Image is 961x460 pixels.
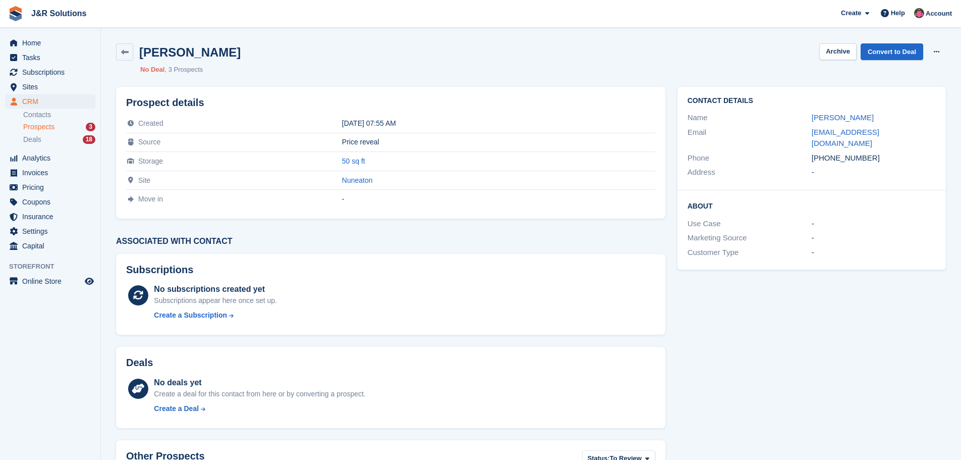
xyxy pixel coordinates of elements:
[23,135,41,144] span: Deals
[154,310,277,321] a: Create a Subscription
[5,166,95,180] a: menu
[138,119,163,127] span: Created
[5,239,95,253] a: menu
[86,123,95,131] div: 3
[688,97,936,105] h2: Contact Details
[688,232,812,244] div: Marketing Source
[812,247,936,259] div: -
[22,274,83,288] span: Online Store
[83,275,95,287] a: Preview store
[126,264,655,276] h2: Subscriptions
[83,135,95,144] div: 18
[5,94,95,109] a: menu
[688,247,812,259] div: Customer Type
[841,8,861,18] span: Create
[688,167,812,178] div: Address
[812,167,936,178] div: -
[688,152,812,164] div: Phone
[22,166,83,180] span: Invoices
[914,8,924,18] img: Julie Morgan
[5,224,95,238] a: menu
[138,195,163,203] span: Move in
[22,94,83,109] span: CRM
[812,218,936,230] div: -
[342,157,365,165] a: 50 sq ft
[812,113,874,122] a: [PERSON_NAME]
[154,403,199,414] div: Create a Deal
[861,43,923,60] a: Convert to Deal
[22,180,83,194] span: Pricing
[126,97,655,109] h2: Prospect details
[22,239,83,253] span: Capital
[688,218,812,230] div: Use Case
[154,403,365,414] a: Create a Deal
[926,9,952,19] span: Account
[22,224,83,238] span: Settings
[5,195,95,209] a: menu
[891,8,905,18] span: Help
[688,112,812,124] div: Name
[5,65,95,79] a: menu
[140,65,164,75] li: No Deal
[688,200,936,211] h2: About
[9,262,100,272] span: Storefront
[22,195,83,209] span: Coupons
[342,138,655,146] div: Price reveal
[154,377,365,389] div: No deals yet
[138,138,160,146] span: Source
[154,389,365,399] div: Create a deal for this contact from here or by converting a prospect.
[154,283,277,295] div: No subscriptions created yet
[22,210,83,224] span: Insurance
[342,119,655,127] div: [DATE] 07:55 AM
[23,134,95,145] a: Deals 18
[5,274,95,288] a: menu
[22,36,83,50] span: Home
[342,176,373,184] a: Nuneaton
[116,237,665,246] h3: Associated with contact
[5,80,95,94] a: menu
[22,80,83,94] span: Sites
[5,180,95,194] a: menu
[138,157,163,165] span: Storage
[812,152,936,164] div: [PHONE_NUMBER]
[23,110,95,120] a: Contacts
[5,50,95,65] a: menu
[819,43,857,60] button: Archive
[154,310,227,321] div: Create a Subscription
[139,45,241,59] h2: [PERSON_NAME]
[5,151,95,165] a: menu
[164,65,203,75] li: 3 Prospects
[23,122,95,132] a: Prospects 3
[22,65,83,79] span: Subscriptions
[812,232,936,244] div: -
[154,295,277,306] div: Subscriptions appear here once set up.
[8,6,23,21] img: stora-icon-8386f47178a22dfd0bd8f6a31ec36ba5ce8667c1dd55bd0f319d3a0aa187defe.svg
[812,128,879,148] a: [EMAIL_ADDRESS][DOMAIN_NAME]
[342,195,655,203] div: -
[126,357,153,369] h2: Deals
[23,122,54,132] span: Prospects
[22,151,83,165] span: Analytics
[688,127,812,149] div: Email
[22,50,83,65] span: Tasks
[5,36,95,50] a: menu
[27,5,90,22] a: J&R Solutions
[138,176,150,184] span: Site
[5,210,95,224] a: menu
